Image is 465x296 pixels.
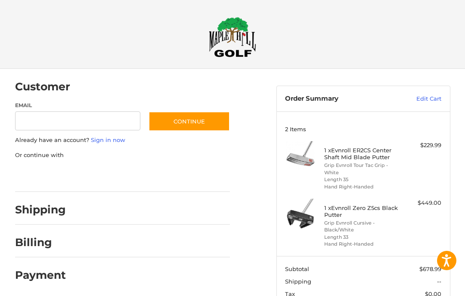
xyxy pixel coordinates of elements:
[324,234,400,241] li: Length 33
[15,236,65,249] h2: Billing
[324,183,400,191] li: Hand Right-Handed
[158,168,223,183] iframe: PayPal-venmo
[285,126,441,133] h3: 2 Items
[15,80,70,93] h2: Customer
[419,265,441,272] span: $678.99
[15,203,66,216] h2: Shipping
[324,176,400,183] li: Length 35
[15,136,230,145] p: Already have an account?
[324,204,400,219] h4: 1 x Evnroll Zero Z5cs Black Putter
[91,136,125,143] a: Sign in now
[324,219,400,234] li: Grip Evnroll Cursive - Black/White
[15,151,230,160] p: Or continue with
[12,168,77,183] iframe: PayPal-paypal
[209,17,256,57] img: Maple Hill Golf
[15,268,66,282] h2: Payment
[285,95,391,103] h3: Order Summary
[402,199,441,207] div: $449.00
[402,141,441,150] div: $229.99
[15,102,140,109] label: Email
[285,265,309,272] span: Subtotal
[324,147,400,161] h4: 1 x Evnroll ER2CS Center Shaft Mid Blade Putter
[285,278,311,285] span: Shipping
[394,273,465,296] iframe: Google Customer Reviews
[391,95,441,103] a: Edit Cart
[149,111,230,131] button: Continue
[324,162,400,176] li: Grip Evnroll Tour Tac Grip - White
[85,168,150,183] iframe: PayPal-paylater
[324,240,400,248] li: Hand Right-Handed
